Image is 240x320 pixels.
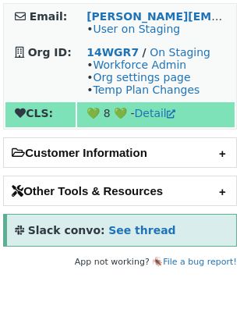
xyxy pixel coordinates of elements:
[86,46,139,59] a: 14WGR7
[135,107,175,119] a: Detail
[15,107,53,119] strong: CLS:
[4,138,236,167] h2: Customer Information
[28,46,72,59] strong: Org ID:
[28,224,105,236] strong: Slack convo:
[86,23,180,35] span: •
[30,10,68,23] strong: Email:
[163,257,237,267] a: File a bug report!
[150,46,210,59] a: On Staging
[108,224,175,236] a: See thread
[143,46,146,59] strong: /
[93,71,190,84] a: Org settings page
[93,23,180,35] a: User on Staging
[93,59,186,71] a: Workforce Admin
[86,59,199,96] span: • • •
[3,254,237,270] footer: App not working? 🪳
[4,176,236,205] h2: Other Tools & Resources
[93,84,199,96] a: Temp Plan Changes
[77,102,235,127] td: 💚 8 💚 -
